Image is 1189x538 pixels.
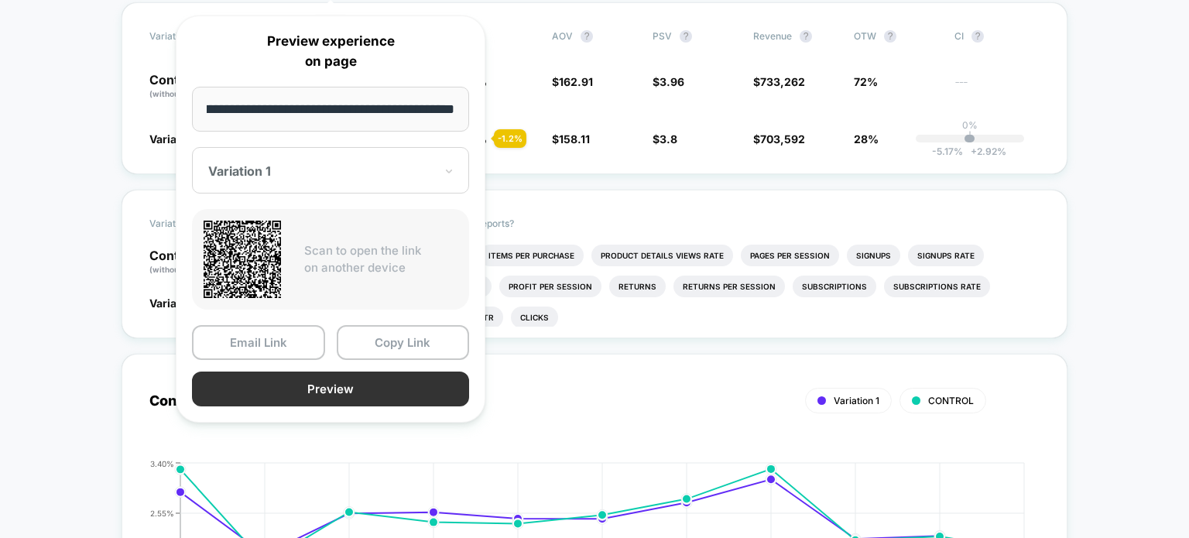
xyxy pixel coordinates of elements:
[581,30,593,43] button: ?
[800,30,812,43] button: ?
[932,146,963,157] span: -5.17 %
[149,132,204,146] span: Variation 1
[854,132,879,146] span: 28%
[971,30,984,43] button: ?
[511,307,558,328] li: Clicks
[559,132,590,146] span: 158.11
[660,75,684,88] span: 3.96
[192,325,325,360] button: Email Link
[552,30,573,42] span: AOV
[149,89,219,98] span: (without changes)
[753,132,805,146] span: $
[760,132,805,146] span: 703,592
[149,296,204,310] span: Variation 1
[908,245,984,266] li: Signups Rate
[793,276,876,297] li: Subscriptions
[928,395,974,406] span: CONTROL
[854,30,939,43] span: OTW
[149,30,235,43] span: Variation
[150,458,174,468] tspan: 3.40%
[963,146,1006,157] span: 2.92 %
[150,508,174,517] tspan: 2.55%
[741,245,839,266] li: Pages Per Session
[854,75,878,88] span: 72%
[753,75,805,88] span: $
[494,129,526,148] div: - 1.2 %
[753,30,792,42] span: Revenue
[591,245,733,266] li: Product Details Views Rate
[149,249,247,276] p: Control
[559,75,593,88] span: 162.91
[192,372,469,406] button: Preview
[479,245,584,266] li: Items Per Purchase
[954,77,1040,100] span: ---
[149,265,219,274] span: (without changes)
[552,75,593,88] span: $
[304,242,457,277] p: Scan to open the link on another device
[834,395,879,406] span: Variation 1
[884,276,990,297] li: Subscriptions Rate
[337,325,470,360] button: Copy Link
[376,218,1040,229] p: Would like to see more reports?
[673,276,785,297] li: Returns Per Session
[954,30,1040,43] span: CI
[847,245,900,266] li: Signups
[660,132,677,146] span: 3.8
[192,32,469,71] p: Preview experience on page
[680,30,692,43] button: ?
[499,276,601,297] li: Profit Per Session
[653,132,677,146] span: $
[552,132,590,146] span: $
[149,218,235,230] span: Variation
[609,276,666,297] li: Returns
[653,75,684,88] span: $
[971,146,977,157] span: +
[149,74,235,100] p: Control
[760,75,805,88] span: 733,262
[884,30,896,43] button: ?
[962,119,978,131] p: 0%
[653,30,672,42] span: PSV
[968,131,971,142] p: |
